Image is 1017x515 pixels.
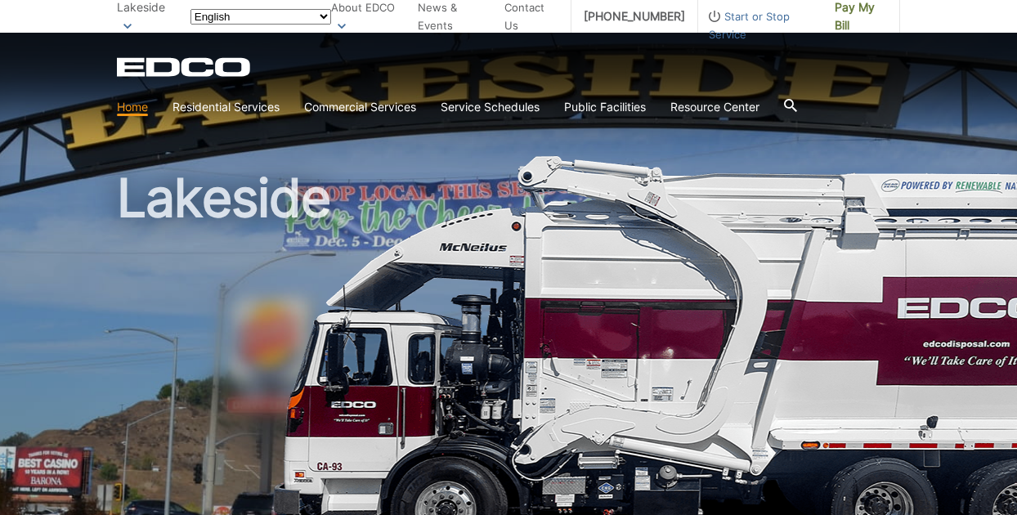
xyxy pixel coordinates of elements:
a: Residential Services [172,98,280,116]
a: Service Schedules [441,98,540,116]
a: Public Facilities [564,98,646,116]
select: Select a language [190,9,331,25]
a: Resource Center [670,98,759,116]
a: EDCD logo. Return to the homepage. [117,57,253,77]
a: Home [117,98,148,116]
a: Commercial Services [304,98,416,116]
